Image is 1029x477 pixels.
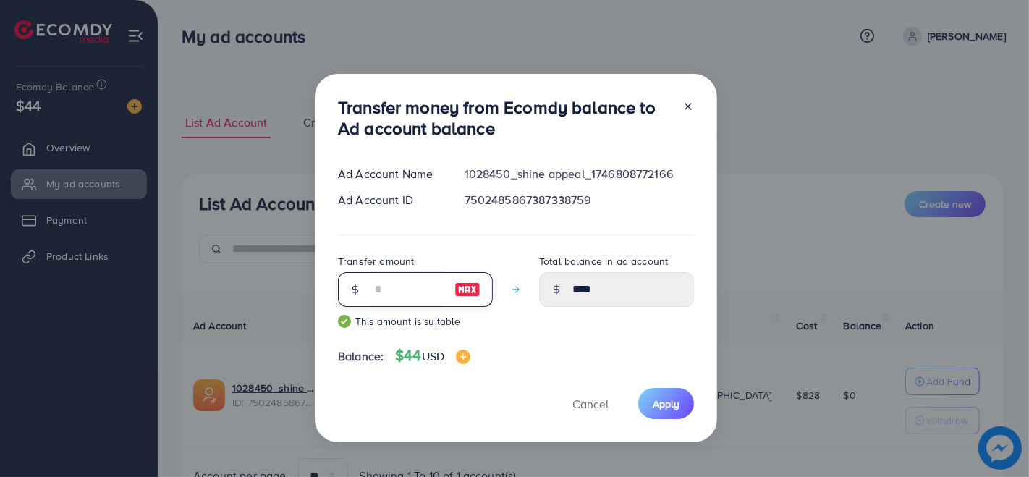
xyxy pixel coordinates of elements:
span: Cancel [572,396,609,412]
label: Transfer amount [338,254,414,269]
span: USD [422,348,444,364]
img: guide [338,315,351,328]
span: Apply [653,397,679,411]
div: Ad Account Name [326,166,453,182]
h4: $44 [395,347,470,365]
button: Cancel [554,388,627,419]
div: 7502485867387338759 [453,192,706,208]
small: This amount is suitable [338,314,493,329]
h3: Transfer money from Ecomdy balance to Ad account balance [338,97,671,139]
label: Total balance in ad account [539,254,668,269]
img: image [456,350,470,364]
button: Apply [638,388,694,419]
div: Ad Account ID [326,192,453,208]
span: Balance: [338,348,384,365]
img: image [454,281,480,298]
div: 1028450_shine appeal_1746808772166 [453,166,706,182]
